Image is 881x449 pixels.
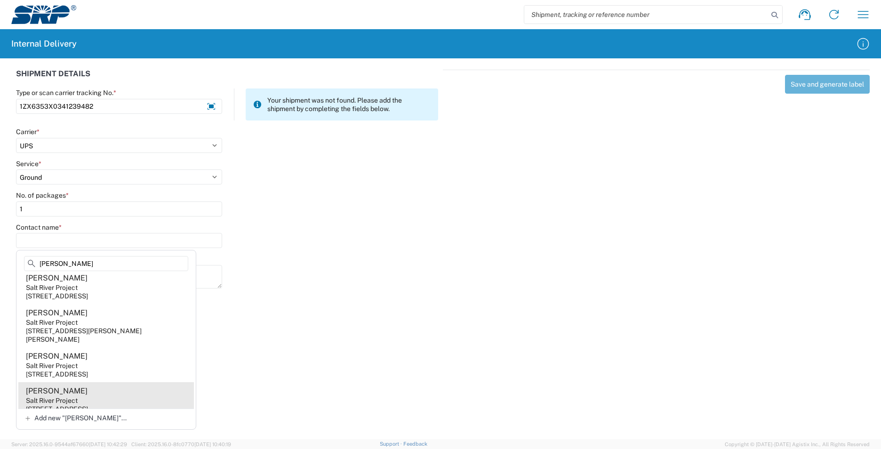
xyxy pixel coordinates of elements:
a: Feedback [403,441,427,447]
div: Salt River Project [26,361,78,370]
div: Salt River Project [26,283,78,292]
div: [PERSON_NAME] [26,351,88,361]
div: Salt River Project [26,318,78,327]
div: [STREET_ADDRESS] [26,370,88,378]
a: Support [380,441,403,447]
label: No. of packages [16,191,69,200]
img: srp [11,5,76,24]
label: Carrier [16,128,40,136]
span: [DATE] 10:42:29 [89,441,127,447]
span: Copyright © [DATE]-[DATE] Agistix Inc., All Rights Reserved [725,440,870,449]
label: Contact name [16,223,62,232]
span: Add new "[PERSON_NAME]"... [34,414,127,422]
span: [DATE] 10:40:19 [194,441,231,447]
span: Client: 2025.16.0-8fc0770 [131,441,231,447]
div: [PERSON_NAME] [26,308,88,318]
input: Shipment, tracking or reference number [524,6,768,24]
span: Server: 2025.16.0-9544af67660 [11,441,127,447]
h2: Internal Delivery [11,38,77,49]
div: [PERSON_NAME] [26,273,88,283]
span: Your shipment was not found. Please add the shipment by completing the fields below. [267,96,431,113]
label: Type or scan carrier tracking No. [16,88,116,97]
div: [STREET_ADDRESS][PERSON_NAME][PERSON_NAME] [26,327,190,344]
label: Service [16,160,41,168]
div: [PERSON_NAME] [26,386,88,396]
div: SHIPMENT DETAILS [16,70,438,88]
div: [STREET_ADDRESS] [26,292,88,300]
div: [STREET_ADDRESS] [26,405,88,413]
div: Salt River Project [26,396,78,405]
